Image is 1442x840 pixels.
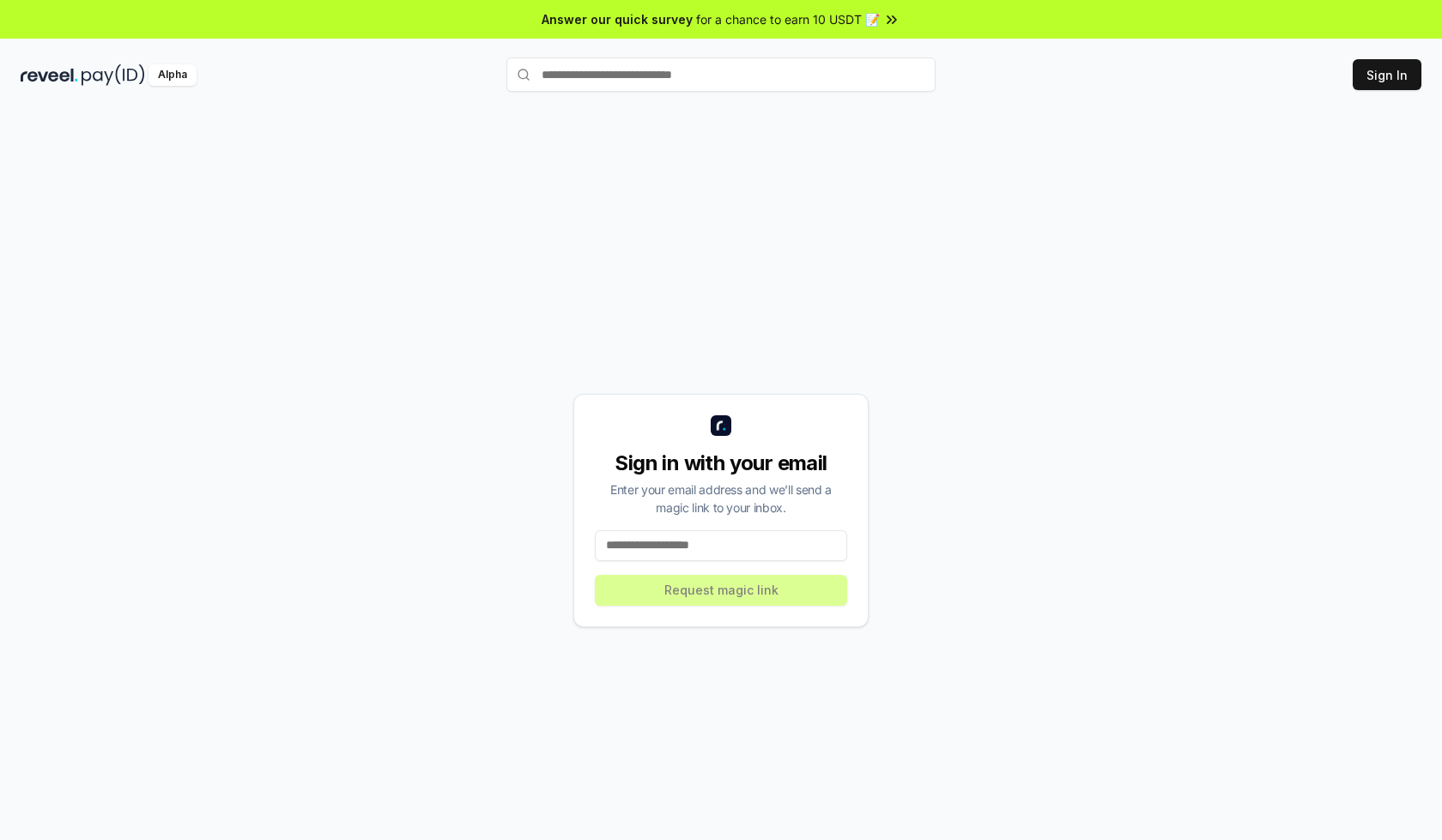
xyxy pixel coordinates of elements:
[542,10,693,28] span: Answer our quick survey
[21,64,78,86] img: reveel_dark
[711,415,731,436] img: logo_small
[1353,59,1421,90] button: Sign In
[595,450,847,477] div: Sign in with your email
[696,10,880,28] span: for a chance to earn 10 USDT 📝
[595,480,847,517] div: Enter your email address and we’ll send a magic link to your inbox.
[148,64,197,86] div: Alpha
[82,64,145,86] img: pay_id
